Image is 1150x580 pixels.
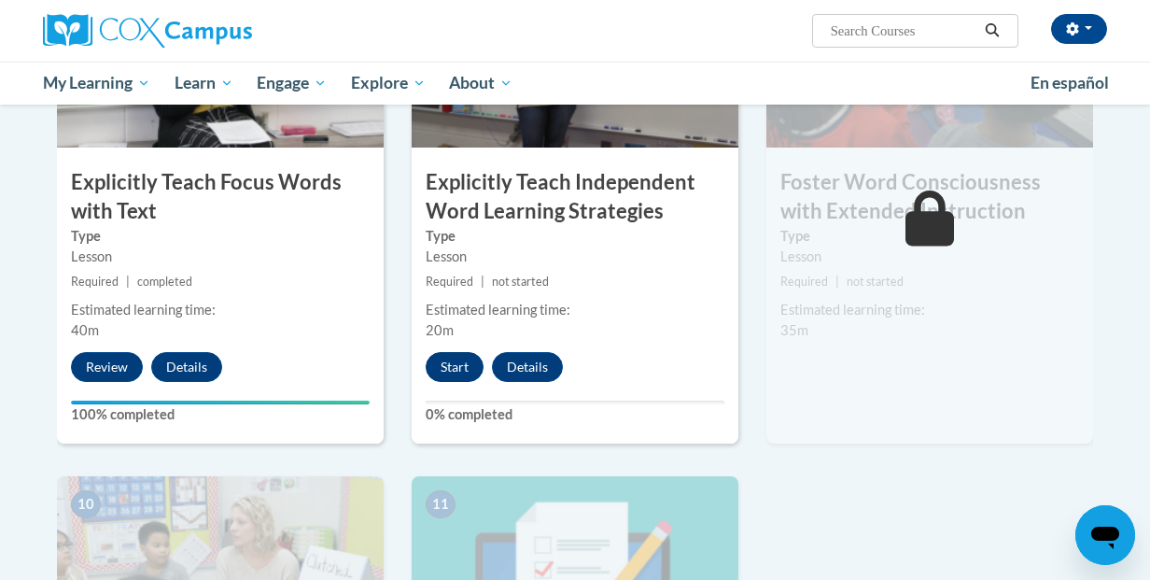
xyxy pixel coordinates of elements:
[426,247,724,267] div: Lesson
[1075,505,1135,565] iframe: Button to launch messaging window
[780,300,1079,320] div: Estimated learning time:
[426,322,454,338] span: 20m
[426,300,724,320] div: Estimated learning time:
[780,226,1079,247] label: Type
[71,247,370,267] div: Lesson
[847,275,904,289] span: not started
[245,62,339,105] a: Engage
[137,275,192,289] span: completed
[780,247,1079,267] div: Lesson
[829,20,978,42] input: Search Courses
[43,14,252,48] img: Cox Campus
[449,72,512,94] span: About
[1051,14,1107,44] button: Account Settings
[492,275,549,289] span: not started
[1018,64,1121,103] a: En español
[29,62,1121,105] div: Main menu
[426,352,484,382] button: Start
[71,401,370,404] div: Your progress
[426,275,473,289] span: Required
[71,352,143,382] button: Review
[780,275,828,289] span: Required
[71,322,99,338] span: 40m
[780,322,808,338] span: 35m
[151,352,222,382] button: Details
[71,275,119,289] span: Required
[412,168,738,226] h3: Explicitly Teach Independent Word Learning Strategies
[1031,73,1109,92] span: En español
[426,226,724,247] label: Type
[71,226,370,247] label: Type
[978,20,1006,42] button: Search
[426,490,456,518] span: 11
[43,72,150,94] span: My Learning
[257,72,327,94] span: Engage
[71,300,370,320] div: Estimated learning time:
[71,404,370,425] label: 100% completed
[126,275,130,289] span: |
[481,275,484,289] span: |
[31,62,162,105] a: My Learning
[339,62,438,105] a: Explore
[426,404,724,425] label: 0% completed
[57,168,384,226] h3: Explicitly Teach Focus Words with Text
[162,62,245,105] a: Learn
[835,275,839,289] span: |
[492,352,563,382] button: Details
[438,62,526,105] a: About
[43,14,379,48] a: Cox Campus
[351,72,426,94] span: Explore
[175,72,233,94] span: Learn
[71,490,101,518] span: 10
[766,168,1093,226] h3: Foster Word Consciousness with Extended Instruction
